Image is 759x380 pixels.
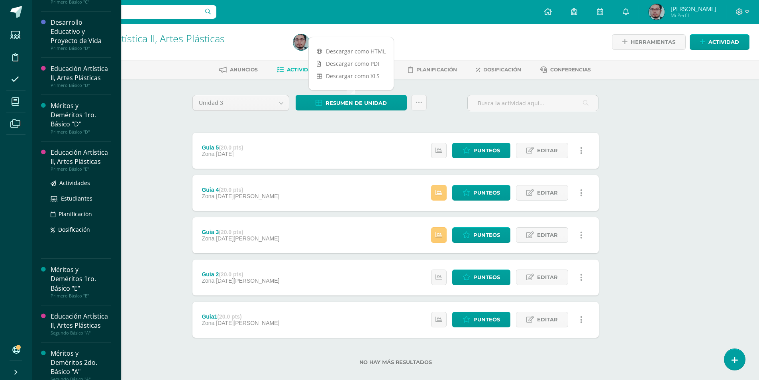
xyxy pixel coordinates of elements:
[51,265,111,293] div: Méritos y Deméritos 1ro. Básico "E"
[216,278,279,284] span: [DATE][PERSON_NAME]
[51,349,111,376] div: Méritos y Deméritos 2do. Básico "A"
[51,64,111,88] a: Educación Artística II, Artes PlásticasPrimero Básico "D"
[540,63,591,76] a: Conferencias
[51,83,111,88] div: Primero Básico "D"
[230,67,258,73] span: Anuncios
[202,187,279,193] div: Guia 4
[202,144,243,151] div: Guia 5
[202,313,279,320] div: Guia1
[51,330,111,336] div: Segundo Básico "A"
[199,95,268,110] span: Unidad 3
[51,45,111,51] div: Primero Básico "D"
[473,270,500,285] span: Punteos
[452,143,510,158] a: Punteos
[202,235,214,242] span: Zona
[192,359,599,365] label: No hay más resultados
[202,320,214,326] span: Zona
[219,187,243,193] strong: (20.0 pts)
[58,226,90,233] span: Dosificación
[51,312,111,330] div: Educación Artística II, Artes Plásticas
[473,185,500,200] span: Punteos
[309,57,394,70] a: Descargar como PDF
[287,67,322,73] span: Actividades
[483,67,521,73] span: Dosificación
[309,70,394,82] a: Descargar como XLS
[468,95,598,111] input: Busca la actividad aquí...
[51,148,111,166] div: Educación Artística II, Artes Plásticas
[51,129,111,135] div: Primero Básico "D"
[690,34,749,50] a: Actividad
[219,229,243,235] strong: (20.0 pts)
[202,193,214,199] span: Zona
[51,209,111,219] a: Planificación
[537,312,558,327] span: Editar
[202,229,279,235] div: Guia 3
[37,5,216,19] input: Busca un usuario...
[51,166,111,172] div: Primero Básico "E"
[219,144,243,151] strong: (20.0 pts)
[296,95,407,110] a: Resumen de unidad
[219,271,243,278] strong: (20.0 pts)
[51,101,111,129] div: Méritos y Deméritos 1ro. Básico "D"
[473,143,500,158] span: Punteos
[51,265,111,298] a: Méritos y Deméritos 1ro. Básico "E"Primero Básico "E"
[631,35,675,49] span: Herramientas
[216,151,233,157] span: [DATE]
[62,32,225,45] a: Educación Artística II, Artes Plásticas
[216,235,279,242] span: [DATE][PERSON_NAME]
[216,193,279,199] span: [DATE][PERSON_NAME]
[51,293,111,299] div: Primero Básico "E"
[326,96,387,110] span: Resumen de unidad
[202,151,214,157] span: Zona
[59,179,90,187] span: Actividades
[51,101,111,134] a: Méritos y Deméritos 1ro. Básico "D"Primero Básico "D"
[537,228,558,242] span: Editar
[51,148,111,172] a: Educación Artística II, Artes PlásticasPrimero Básico "E"
[293,34,309,50] img: c79a8ee83a32926c67f9bb364e6b58c4.png
[473,312,500,327] span: Punteos
[649,4,665,20] img: c79a8ee83a32926c67f9bb364e6b58c4.png
[51,18,111,51] a: Desarrollo Educativo y Proyecto de VidaPrimero Básico "D"
[61,195,92,202] span: Estudiantes
[537,270,558,285] span: Editar
[202,278,214,284] span: Zona
[452,185,510,201] a: Punteos
[452,270,510,285] a: Punteos
[202,271,279,278] div: Guia 2
[452,312,510,327] a: Punteos
[217,313,241,320] strong: (20.0 pts)
[59,210,92,218] span: Planificación
[708,35,739,49] span: Actividad
[51,312,111,336] a: Educación Artística II, Artes PlásticasSegundo Básico "A"
[216,320,279,326] span: [DATE][PERSON_NAME]
[277,63,322,76] a: Actividades
[671,5,716,13] span: [PERSON_NAME]
[537,185,558,200] span: Editar
[612,34,686,50] a: Herramientas
[51,178,111,187] a: Actividades
[537,143,558,158] span: Editar
[193,95,289,110] a: Unidad 3
[51,64,111,83] div: Educación Artística II, Artes Plásticas
[62,44,284,51] div: Primero Básico 'A'
[51,225,111,234] a: Dosificación
[408,63,457,76] a: Planificación
[476,63,521,76] a: Dosificación
[219,63,258,76] a: Anuncios
[62,33,284,44] h1: Educación Artística II, Artes Plásticas
[452,227,510,243] a: Punteos
[51,18,111,45] div: Desarrollo Educativo y Proyecto de Vida
[671,12,716,19] span: Mi Perfil
[416,67,457,73] span: Planificación
[51,194,111,203] a: Estudiantes
[473,228,500,242] span: Punteos
[309,45,394,57] a: Descargar como HTML
[550,67,591,73] span: Conferencias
